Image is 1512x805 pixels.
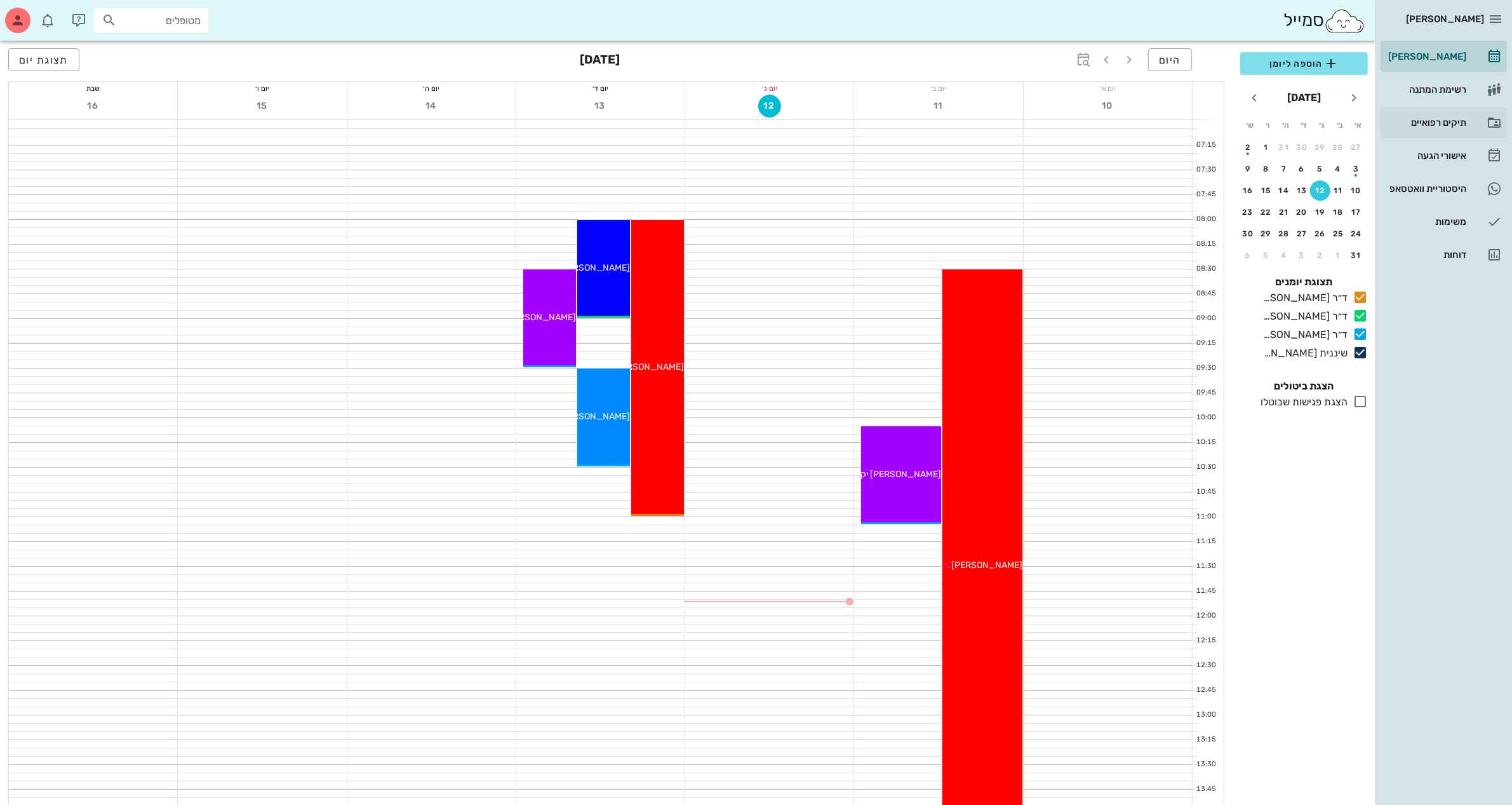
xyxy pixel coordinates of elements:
button: 13 [1292,180,1313,201]
span: 13 [589,100,612,111]
div: 2 [1310,251,1330,260]
div: תיקים רפואיים [1386,118,1466,128]
button: 14 [1274,180,1294,201]
button: 10 [1096,95,1119,118]
div: 07:30 [1193,165,1219,175]
div: 30 [1292,143,1313,152]
span: [PERSON_NAME] [1406,13,1484,25]
button: 15 [1256,180,1276,201]
button: חודש הבא [1243,86,1266,109]
th: ד׳ [1295,114,1312,136]
span: [PERSON_NAME] [951,560,1022,571]
span: [PERSON_NAME] [505,312,576,323]
div: 13 [1292,186,1313,195]
button: 11 [927,95,950,118]
div: 13:30 [1193,759,1219,770]
button: 31 [1274,137,1294,158]
div: יום ה׳ [347,82,516,95]
span: 11 [927,100,950,111]
a: היסטוריית וואטסאפ [1381,173,1507,204]
div: 12 [1310,186,1330,195]
div: שבת [9,82,177,95]
span: 16 [82,100,105,111]
button: חודש שעבר [1342,86,1365,109]
button: 23 [1238,202,1258,222]
button: 10 [1346,180,1367,201]
button: 28 [1274,224,1294,244]
button: 17 [1346,202,1367,222]
button: 7 [1274,159,1294,179]
div: 13:00 [1193,710,1219,720]
button: 5 [1310,159,1330,179]
button: 16 [82,95,105,118]
button: 4 [1274,245,1294,266]
div: יום ד׳ [516,82,685,95]
div: [PERSON_NAME] [1386,51,1466,62]
div: משימות [1386,217,1466,227]
button: 15 [251,95,274,118]
h4: תצוגת יומנים [1240,274,1368,290]
div: 18 [1328,208,1349,217]
div: 09:00 [1193,313,1219,324]
button: הוספה ליומן [1240,52,1368,75]
button: 30 [1292,137,1313,158]
div: 10:15 [1193,437,1219,448]
div: יום א׳ [1024,82,1192,95]
button: 16 [1238,180,1258,201]
span: [PERSON_NAME] [559,411,630,422]
button: 29 [1256,224,1276,244]
h4: הצגת ביטולים [1240,379,1368,394]
button: 13 [589,95,612,118]
div: 08:15 [1193,239,1219,250]
span: 14 [420,100,443,111]
div: 1 [1256,143,1276,152]
button: 11 [1328,180,1349,201]
button: 19 [1310,202,1330,222]
div: 07:15 [1193,140,1219,151]
div: 20 [1292,208,1313,217]
button: 3 [1292,245,1313,266]
button: 1 [1256,137,1276,158]
div: 6 [1238,251,1258,260]
span: 10 [1096,100,1119,111]
button: 1 [1328,245,1349,266]
div: 12:45 [1193,685,1219,696]
div: 27 [1346,143,1367,152]
button: 27 [1346,137,1367,158]
div: 4 [1328,165,1349,173]
span: היום [1159,54,1181,66]
button: 25 [1328,224,1349,244]
button: 28 [1328,137,1349,158]
div: 09:15 [1193,338,1219,349]
th: ב׳ [1332,114,1348,136]
span: הוספה ליומן [1250,56,1358,71]
button: 29 [1310,137,1330,158]
div: 12:30 [1193,660,1219,671]
span: 15 [251,100,274,111]
div: דוחות [1386,250,1466,260]
div: ד״ר [PERSON_NAME] [1258,309,1348,324]
div: 3 [1292,251,1313,260]
div: 11:15 [1193,536,1219,547]
div: סמייל [1283,7,1365,34]
div: 21 [1274,208,1294,217]
div: 29 [1256,229,1276,238]
button: 8 [1256,159,1276,179]
div: 08:00 [1193,214,1219,225]
div: 23 [1238,208,1258,217]
div: הצגת פגישות שבוטלו [1255,395,1348,410]
div: 30 [1238,229,1258,238]
div: 14 [1274,186,1294,195]
div: 11:45 [1193,586,1219,597]
button: 3 [1346,159,1367,179]
th: ג׳ [1314,114,1330,136]
button: 4 [1328,159,1349,179]
div: 28 [1328,143,1349,152]
div: 7 [1274,165,1294,173]
div: 24 [1346,229,1367,238]
a: אישורי הגעה [1381,140,1507,171]
div: 5 [1256,251,1276,260]
div: 09:45 [1193,388,1219,398]
div: 28 [1274,229,1294,238]
div: 29 [1310,143,1330,152]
